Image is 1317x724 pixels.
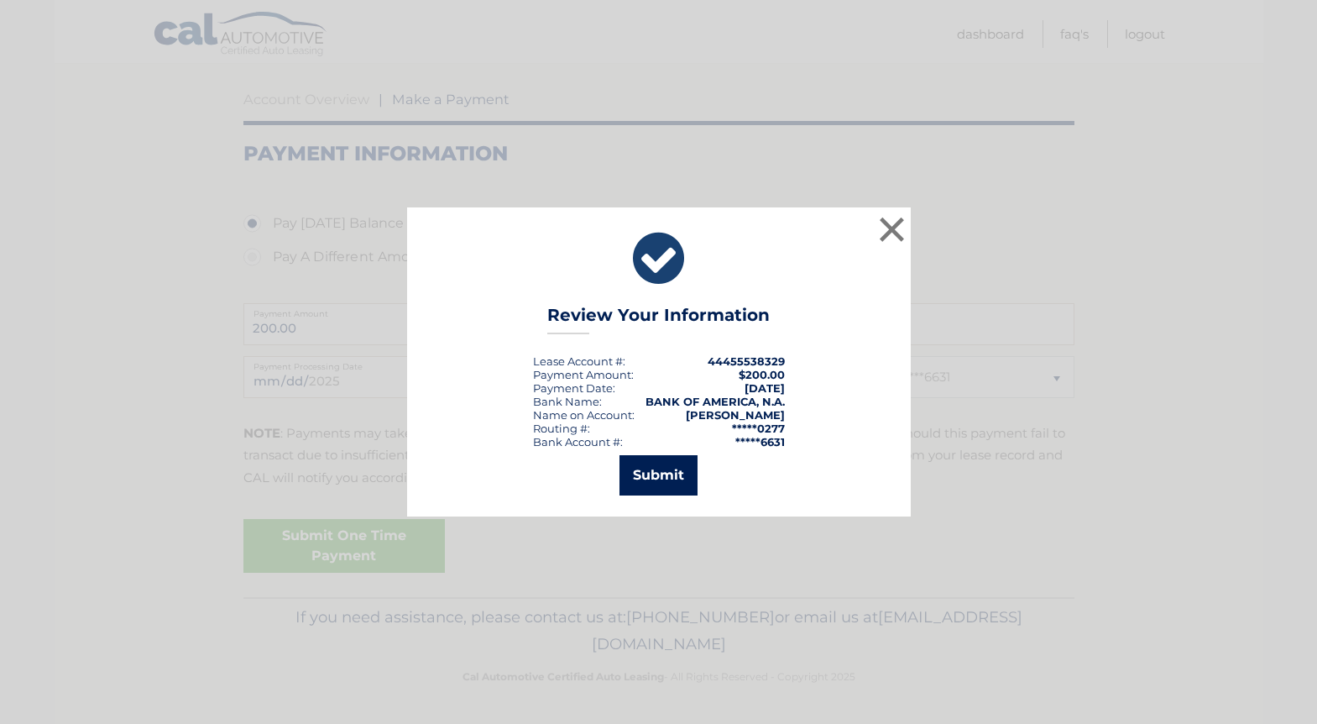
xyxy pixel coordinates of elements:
[708,354,785,368] strong: 44455538329
[533,422,590,435] div: Routing #:
[533,408,635,422] div: Name on Account:
[645,395,785,408] strong: BANK OF AMERICA, N.A.
[533,395,602,408] div: Bank Name:
[533,381,613,395] span: Payment Date
[533,381,615,395] div: :
[745,381,785,395] span: [DATE]
[875,212,909,246] button: ×
[533,435,623,449] div: Bank Account #:
[686,408,785,422] strong: [PERSON_NAME]
[533,354,625,368] div: Lease Account #:
[739,368,785,381] span: $200.00
[619,455,698,496] button: Submit
[547,305,770,334] h3: Review Your Information
[533,368,634,381] div: Payment Amount:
